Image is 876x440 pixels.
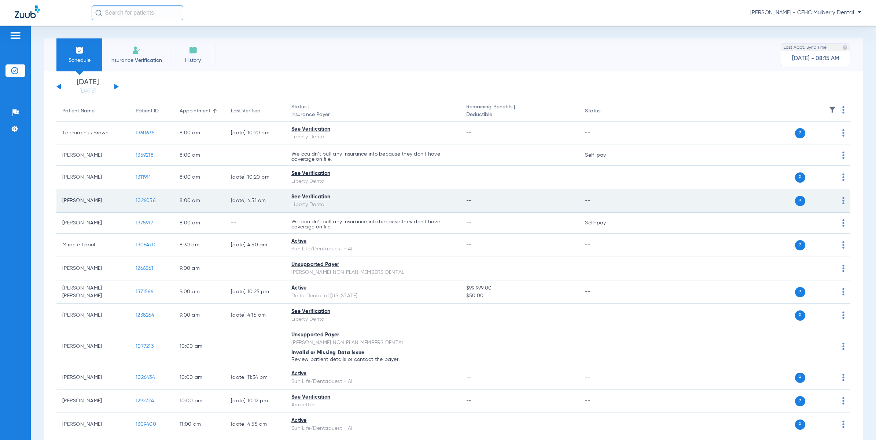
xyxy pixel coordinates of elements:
[66,79,110,95] li: [DATE]
[56,389,130,413] td: [PERSON_NAME]
[795,172,805,183] span: P
[291,284,454,292] div: Active
[189,46,198,55] img: History
[842,374,844,381] img: group-dot-blue.svg
[579,257,629,280] td: --
[56,122,130,145] td: Telemachus Brown
[466,266,472,271] span: --
[579,189,629,213] td: --
[174,280,225,304] td: 9:00 AM
[174,389,225,413] td: 10:00 AM
[286,101,460,122] th: Status |
[92,5,183,20] input: Search for patients
[225,280,286,304] td: [DATE] 10:25 PM
[56,280,130,304] td: [PERSON_NAME] [PERSON_NAME]
[136,289,153,294] span: 1371566
[174,413,225,436] td: 11:00 AM
[466,344,472,349] span: --
[10,31,21,40] img: hamburger-icon
[291,350,364,355] span: Invalid or Missing Data Issue
[795,128,805,138] span: P
[136,242,155,247] span: 1306470
[466,422,472,427] span: --
[56,327,130,366] td: [PERSON_NAME]
[225,122,286,145] td: [DATE] 10:20 PM
[56,166,130,189] td: [PERSON_NAME]
[174,145,225,166] td: 8:00 AM
[842,174,844,181] img: group-dot-blue.svg
[225,166,286,189] td: [DATE] 10:20 PM
[842,312,844,319] img: group-dot-blue.svg
[579,213,629,234] td: Self-pay
[842,397,844,404] img: group-dot-blue.svg
[466,153,472,158] span: --
[291,425,454,432] div: Sun Life/Dentaquest - AI
[56,366,130,389] td: [PERSON_NAME]
[795,287,805,297] span: P
[136,266,153,271] span: 1266561
[460,101,579,122] th: Remaining Benefits |
[291,269,454,276] div: [PERSON_NAME] NON PLAN MEMBERS DENTAL
[466,130,472,135] span: --
[136,153,154,158] span: 1359218
[225,413,286,436] td: [DATE] 4:55 AM
[136,313,154,318] span: 1238264
[795,396,805,406] span: P
[291,316,454,323] div: Liberty Dental
[62,57,97,64] span: Schedule
[136,422,156,427] span: 1309400
[792,55,839,62] span: [DATE] - 08:15 AM
[136,130,155,135] span: 1360635
[466,292,574,300] span: $50.00
[291,178,454,185] div: Liberty Dental
[291,111,454,119] span: Insurance Payer
[225,304,286,327] td: [DATE] 4:15 AM
[56,257,130,280] td: [PERSON_NAME]
[225,366,286,389] td: [DATE] 11:34 PM
[291,152,454,162] p: We couldn’t pull any insurance info because they don’t have coverage on file.
[842,265,844,272] img: group-dot-blue.svg
[579,304,629,327] td: --
[291,245,454,253] div: Sun Life/Dentaquest - AI
[842,241,844,249] img: group-dot-blue.svg
[174,257,225,280] td: 9:00 AM
[136,107,159,115] div: Patient ID
[132,46,141,55] img: Manual Insurance Verification
[466,198,472,203] span: --
[579,366,629,389] td: --
[579,101,629,122] th: Status
[291,401,454,409] div: Ambetter
[66,87,110,95] a: [DATE]
[56,234,130,257] td: Miracle Topol
[174,122,225,145] td: 8:00 AM
[56,304,130,327] td: [PERSON_NAME]
[795,240,805,250] span: P
[180,107,219,115] div: Appointment
[291,238,454,245] div: Active
[136,398,154,403] span: 1292724
[466,175,472,180] span: --
[225,213,286,234] td: --
[466,220,472,225] span: --
[231,107,280,115] div: Last Verified
[291,378,454,385] div: Sun Life/Dentaquest - AI
[291,219,454,230] p: We couldn’t pull any insurance info because they don’t have coverage on file.
[795,420,805,430] span: P
[291,193,454,201] div: See Verification
[839,405,876,440] iframe: Chat Widget
[291,201,454,209] div: Liberty Dental
[95,10,102,16] img: Search Icon
[176,57,210,64] span: History
[291,308,454,316] div: See Verification
[291,292,454,300] div: Delta Dental of [US_STATE]
[291,417,454,425] div: Active
[795,196,805,206] span: P
[829,106,836,113] img: filter.svg
[62,107,124,115] div: Patient Name
[842,288,844,295] img: group-dot-blue.svg
[225,234,286,257] td: [DATE] 4:50 AM
[136,344,154,349] span: 1077213
[579,234,629,257] td: --
[579,389,629,413] td: --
